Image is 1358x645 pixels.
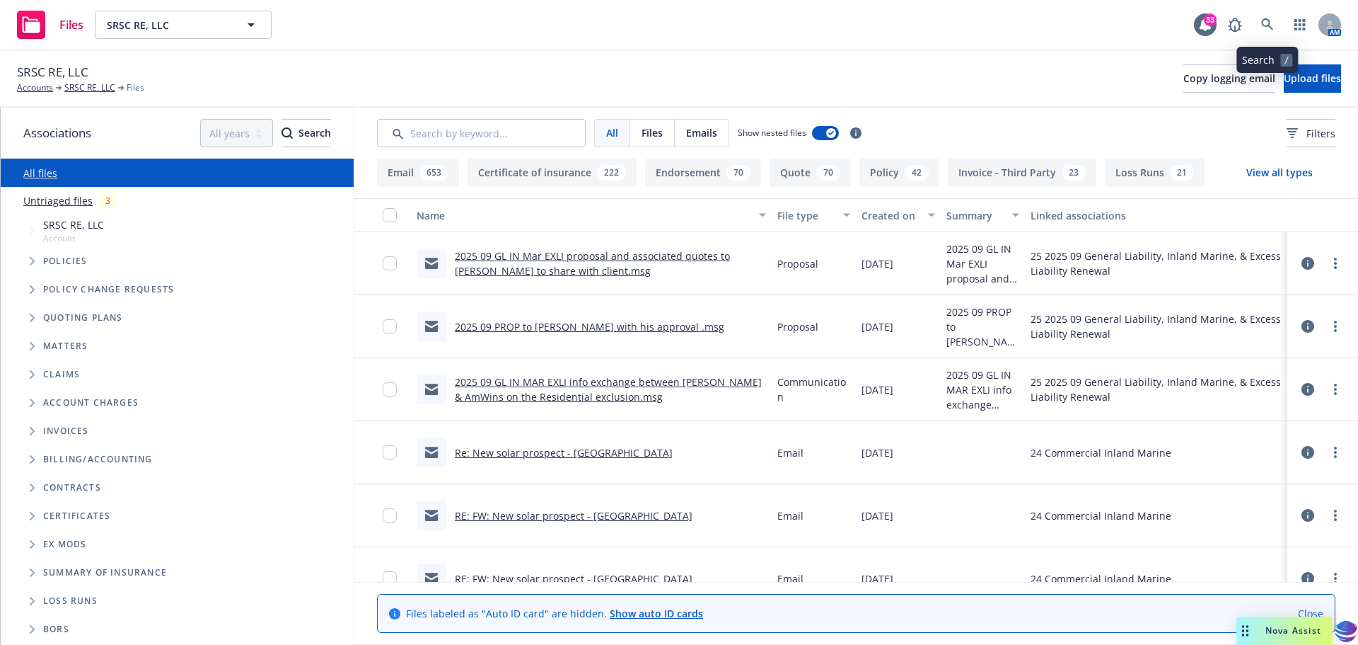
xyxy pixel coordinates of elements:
[1287,119,1335,147] button: Filters
[1327,507,1344,524] a: more
[406,606,703,621] span: Files labeled as "Auto ID card" are hidden.
[455,509,692,523] a: RE: FW: New solar prospect - [GEOGRAPHIC_DATA]
[859,159,939,187] button: Policy
[1025,198,1287,232] button: Linked associations
[1031,312,1282,341] div: 25 2025 09 General Liability, Inland Marine, & Excess Liability Renewal
[127,81,144,94] span: Files
[1298,606,1323,621] a: Close
[738,127,806,139] span: Show nested files
[597,165,626,181] div: 222
[64,81,115,94] a: SRSC RE, LLC
[1204,13,1217,26] div: 33
[946,367,1020,412] span: 2025 09 GL IN MAR EXLI info exchange between [PERSON_NAME] & AmWins on the Residential exclusion
[1287,126,1335,141] span: Filters
[1253,11,1282,39] a: Search
[1327,381,1344,398] a: more
[610,607,703,620] a: Show auto ID cards
[23,124,91,142] span: Associations
[468,159,637,187] button: Certificate of insurance
[1306,126,1335,141] span: Filters
[43,512,110,520] span: Certificates
[43,285,174,294] span: Policy change requests
[1265,624,1321,637] span: Nova Assist
[686,125,717,140] span: Emails
[455,375,762,404] a: 2025 09 GL IN MAR EXLI info exchange between [PERSON_NAME] & AmWins on the Residential exclusion.msg
[606,125,618,140] span: All
[383,208,397,222] input: Select all
[383,508,397,523] input: Toggle Row Selected
[1334,619,1358,645] img: svg+xml;base64,PHN2ZyB3aWR0aD0iMzQiIGhlaWdodD0iMzQiIHZpZXdCb3g9IjAgMCAzNCAzNCIgZmlsbD0ibm9uZSIgeG...
[861,208,919,223] div: Created on
[1327,570,1344,587] a: more
[861,256,893,271] span: [DATE]
[43,484,101,492] span: Contracts
[1284,64,1341,93] button: Upload files
[946,304,1020,349] span: 2025 09 PROP to [PERSON_NAME] with his approval
[1183,72,1275,85] span: Copy logging email
[941,198,1026,232] button: Summary
[23,193,93,208] a: Untriaged files
[816,165,840,181] div: 70
[95,11,272,39] button: SRSC RE, LLC
[98,193,117,209] div: 3
[43,399,139,407] span: Account charges
[383,319,397,333] input: Toggle Row Selected
[282,120,331,147] div: Search
[856,198,941,232] button: Created on
[726,165,750,181] div: 70
[383,382,397,396] input: Toggle Row Selected
[1031,208,1282,223] div: Linked associations
[23,166,57,180] a: All files
[59,19,83,30] span: Files
[383,256,397,270] input: Toggle Row Selected
[642,125,663,140] span: Files
[777,319,818,334] span: Proposal
[777,571,803,586] span: Email
[861,319,893,334] span: [DATE]
[17,81,53,94] a: Accounts
[43,569,167,577] span: Summary of insurance
[946,241,1020,286] span: 2025 09 GL IN Mar EXLI proposal and associated quotes to [PERSON_NAME] to share with client
[43,342,88,350] span: Matters
[43,370,80,379] span: Claims
[861,571,893,586] span: [DATE]
[1031,445,1171,460] div: 24 Commercial Inland Marine
[43,257,88,266] span: Policies
[777,256,818,271] span: Proposal
[43,455,153,464] span: Billing/Accounting
[770,159,851,187] button: Quote
[107,18,229,33] span: SRSC RE, LLC
[1031,375,1282,404] div: 25 2025 09 General Liability, Inland Marine, & Excess Liability Renewal
[1327,318,1344,335] a: more
[11,5,89,45] a: Files
[377,119,586,147] input: Search by keyword...
[455,249,730,278] a: 2025 09 GL IN Mar EXLI proposal and associated quotes to [PERSON_NAME] to share with client.msg
[777,445,803,460] span: Email
[43,540,86,549] span: Ex Mods
[948,159,1096,187] button: Invoice - Third Party
[1031,508,1171,523] div: 24 Commercial Inland Marine
[1,215,354,445] div: Tree Example
[861,508,893,523] span: [DATE]
[383,445,397,460] input: Toggle Row Selected
[1327,255,1344,272] a: more
[772,198,857,232] button: File type
[17,63,88,81] span: SRSC RE, LLC
[1236,617,1254,645] div: Drag to move
[1031,249,1282,278] div: 25 2025 09 General Liability, Inland Marine, & Excess Liability Renewal
[411,198,772,232] button: Name
[777,208,835,223] div: File type
[455,572,692,586] a: RE: FW: New solar prospect - [GEOGRAPHIC_DATA]
[282,119,331,147] button: SearchSearch
[282,127,293,139] svg: Search
[777,375,851,404] span: Communication
[1031,571,1171,586] div: 24 Commercial Inland Marine
[1284,72,1341,85] span: Upload files
[43,217,104,232] span: SRSC RE, LLC
[1062,165,1086,181] div: 23
[455,320,724,333] a: 2025 09 PROP to [PERSON_NAME] with his approval .msg
[43,232,104,244] span: Account
[455,446,673,460] a: Re: New solar prospect - [GEOGRAPHIC_DATA]
[417,208,750,223] div: Name
[377,159,459,187] button: Email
